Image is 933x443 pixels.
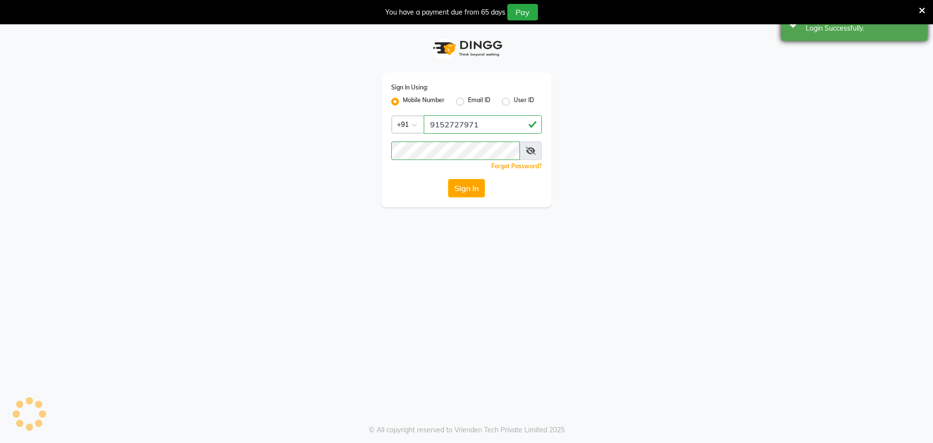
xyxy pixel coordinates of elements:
input: Username [391,142,520,160]
input: Username [424,115,542,134]
label: Email ID [468,96,490,107]
label: Mobile Number [403,96,445,107]
div: You have a payment due from 65 days [385,7,505,18]
button: Pay [507,4,538,20]
div: Login Successfully. [806,23,920,34]
label: User ID [514,96,534,107]
label: Sign In Using: [391,83,428,92]
img: logo1.svg [428,34,505,63]
a: Forgot Password? [491,162,542,170]
button: Sign In [448,179,485,197]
